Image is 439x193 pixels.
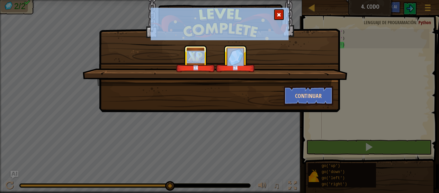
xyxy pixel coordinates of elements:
img: reward_icon_xp.png [187,51,205,63]
button: Continuar [284,86,334,105]
div: +4 [217,65,254,70]
img: reward_icon_gems.png [227,48,244,66]
img: level_complete.png [151,8,289,40]
div: +4 [177,65,214,70]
